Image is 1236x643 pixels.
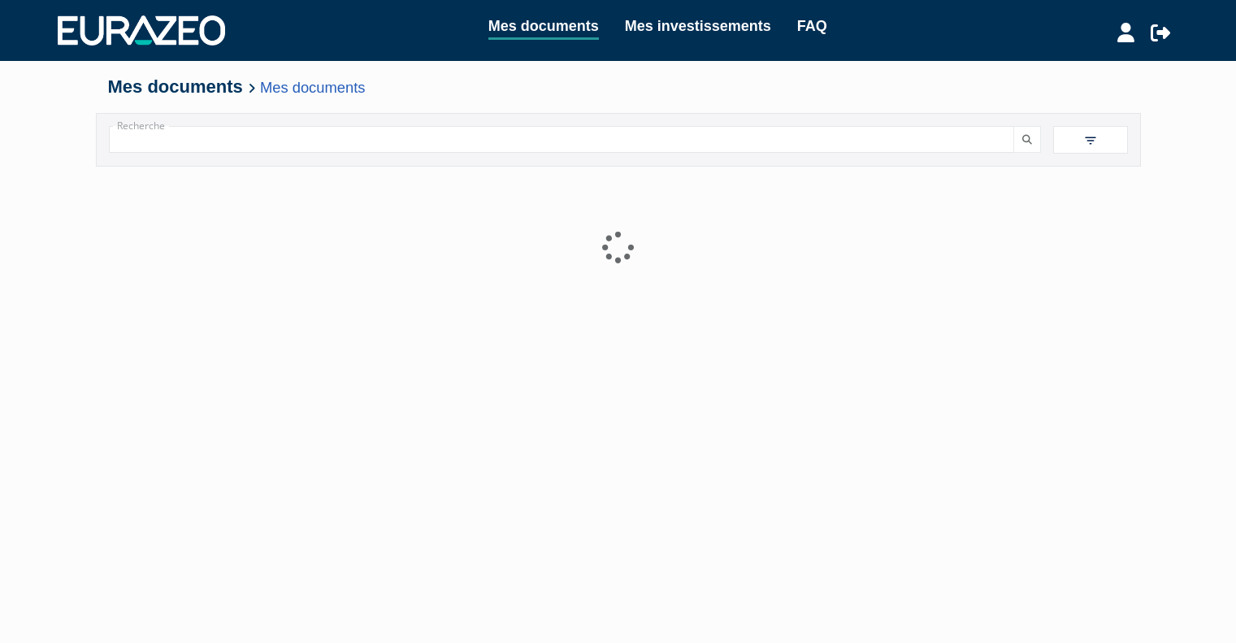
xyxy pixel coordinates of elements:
a: Mes documents [488,15,599,40]
a: FAQ [797,15,827,37]
img: 1732889491-logotype_eurazeo_blanc_rvb.png [58,15,225,45]
input: Recherche [109,126,1014,153]
a: Mes documents [260,79,365,96]
a: Mes investissements [625,15,771,37]
img: filter.svg [1083,133,1098,148]
h4: Mes documents [108,77,1129,97]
